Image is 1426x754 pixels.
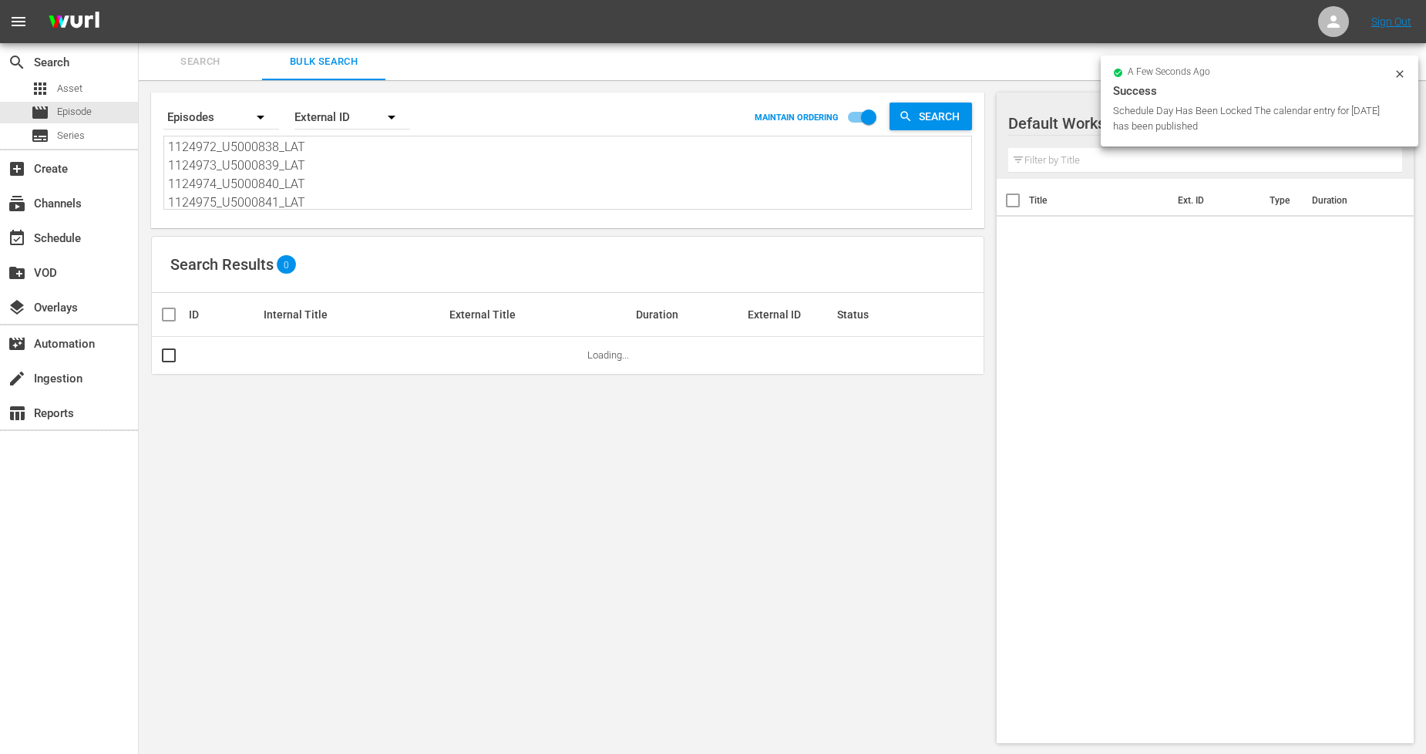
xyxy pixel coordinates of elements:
span: Series [57,128,85,143]
div: Success [1113,82,1406,100]
a: Sign Out [1371,15,1411,28]
span: Asset [57,81,82,96]
span: Asset [31,79,49,98]
span: Bulk Search [271,53,376,71]
div: External Title [449,308,631,321]
div: Internal Title [264,308,446,321]
span: Automation [8,335,26,353]
div: External ID [748,308,832,321]
div: Duration [636,308,743,321]
span: menu [9,12,28,31]
p: MAINTAIN ORDERING [755,113,839,123]
span: Episode [31,103,49,122]
span: Search [913,103,972,130]
div: Default Workspace [1008,102,1386,145]
th: Title [1029,179,1169,222]
span: Create [8,160,26,178]
span: Search [8,53,26,72]
span: Loading... [587,349,629,361]
div: Episodes [163,96,279,139]
div: ID [189,308,259,321]
span: Ingestion [8,369,26,388]
textarea: 911280_U2000136_LAT 911281_U2000137_LAT 911282_U2000138_LAT 911283_U2000139_LAT 1124972_U5000838_... [168,139,971,209]
span: Reports [8,404,26,422]
div: Schedule Day Has Been Locked The calendar entry for [DATE] has been published [1113,103,1390,134]
span: Schedule [8,229,26,247]
th: Type [1260,179,1303,222]
span: Overlays [8,298,26,317]
div: External ID [294,96,410,139]
span: VOD [8,264,26,282]
th: Ext. ID [1169,179,1260,222]
div: Status [837,308,907,321]
span: 0 [277,259,296,270]
span: Episode [57,104,92,119]
span: Series [31,126,49,145]
button: Search [890,103,972,130]
span: a few seconds ago [1128,66,1210,79]
span: Channels [8,194,26,213]
span: Search [148,53,253,71]
img: ans4CAIJ8jUAAAAAAAAAAAAAAAAAAAAAAAAgQb4GAAAAAAAAAAAAAAAAAAAAAAAAJMjXAAAAAAAAAAAAAAAAAAAAAAAAgAT5G... [37,4,111,40]
th: Duration [1303,179,1395,222]
span: Search Results [170,255,274,274]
